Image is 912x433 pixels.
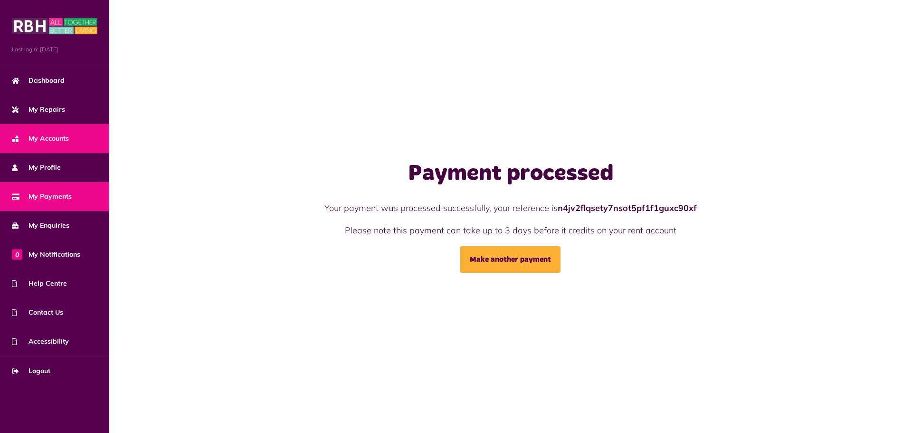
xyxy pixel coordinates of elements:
[12,249,22,260] span: 0
[12,366,50,376] span: Logout
[12,308,63,318] span: Contact Us
[12,221,69,231] span: My Enquiries
[12,337,69,346] span: Accessibility
[12,17,97,36] img: MyRBH
[12,192,72,202] span: My Payments
[12,250,80,260] span: My Notifications
[12,45,97,54] span: Last login: [DATE]
[244,202,777,214] p: Your payment was processed successfully, your reference is
[12,76,65,86] span: Dashboard
[12,163,61,173] span: My Profile
[558,202,697,213] strong: n4jv2flqsety7nsot5pf1f1guxc90xf
[12,134,69,144] span: My Accounts
[12,279,67,289] span: Help Centre
[12,105,65,115] span: My Repairs
[244,160,777,188] h1: Payment processed
[460,246,560,273] a: Make another payment
[244,224,777,237] p: Please note this payment can take up to 3 days before it credits on your rent account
